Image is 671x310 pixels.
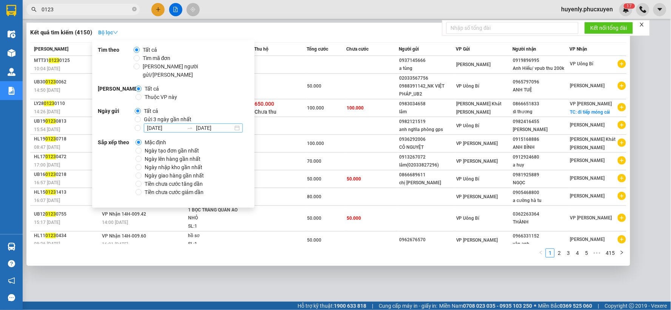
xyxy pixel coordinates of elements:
li: 3 [564,248,573,258]
span: [PERSON_NAME] [570,122,605,128]
span: VP Nhận [570,46,588,52]
div: 0866689611 [399,171,455,179]
div: HL19 0718 [34,135,100,143]
div: anh nghĩa phòng gps [399,126,455,134]
span: 0123 [45,233,56,238]
span: 15:17 [DATE] [34,220,60,225]
div: chị [PERSON_NAME] [399,179,455,187]
strong: Tìm theo [98,46,134,79]
div: LY28 0110 [34,100,100,108]
span: plus-circle [618,192,626,200]
div: 0983034658 [399,100,455,108]
span: Ngày nhập kho gần nhất [142,163,205,171]
div: Anh Hiếu/ vpub thu 200k [513,65,569,72]
span: 0123 [44,101,54,106]
img: logo-vxr [6,5,16,16]
span: 15:54 [DATE] [34,127,60,132]
li: 1 [546,248,555,258]
span: 50.000 [347,216,361,221]
span: [PERSON_NAME] [570,158,605,163]
span: Tổng cước [307,46,329,52]
span: Tìm mã đơn [140,54,174,62]
span: 650.000 [255,101,275,107]
img: warehouse-icon [8,68,15,76]
span: 14:50 [DATE] [34,88,60,93]
span: down [113,30,118,35]
span: 16:01 [DATE] [102,242,128,247]
span: search [31,7,37,12]
span: 10:04 [DATE] [34,66,60,71]
span: Chưa cước [346,46,369,52]
span: plus-circle [618,235,626,244]
div: SL: 1 [188,240,245,248]
span: VP Gửi [456,46,470,52]
div: 0966331152 [513,232,569,240]
span: [PERSON_NAME] [456,62,491,67]
div: sĩ thương [513,108,569,116]
div: 0981925889 [513,171,569,179]
span: 70.000 [307,159,322,164]
span: to [187,125,193,131]
span: swap-right [187,125,193,131]
span: 09:26 [DATE] [34,241,60,247]
span: 0123 [45,119,56,124]
span: notification [8,277,15,284]
a: 2 [555,249,563,257]
div: 0905468800 [513,189,569,197]
div: 0962676570 [399,236,455,244]
span: 50.000 [307,238,322,243]
img: solution-icon [8,87,15,95]
span: left [539,250,543,255]
input: Ngày bắt đầu [147,124,184,132]
div: a huy [513,161,569,169]
a: 415 [603,249,617,257]
div: ANH TUỆ [513,86,569,94]
span: Ngày giao hàng gần nhất [142,171,207,180]
button: Bộ lọcdown [92,26,124,39]
div: 02033567756 [399,74,455,82]
span: 16:57 [DATE] [34,180,60,185]
span: close [639,22,645,27]
div: MTT31 0125 [34,57,100,65]
strong: Sắp xếp theo [98,138,136,196]
li: 2 [555,248,564,258]
div: NGỌC [513,179,569,187]
div: a tùng [399,65,455,72]
div: 0937145666 [399,57,455,65]
span: VP Uông Bí [456,83,480,89]
span: 08:47 [DATE] [34,145,60,150]
li: 4 [573,248,582,258]
span: Người nhận [513,46,537,52]
span: VP [PERSON_NAME] [456,141,498,146]
div: 0982121519 [399,118,455,126]
span: VP Uông Bí [456,123,480,128]
span: close-circle [132,6,137,13]
input: Tìm tên, số ĐT hoặc mã đơn [42,5,131,14]
a: 3 [564,249,572,257]
div: a cường hà tu [513,197,569,205]
div: THÀNH [513,218,569,226]
span: 100.000 [307,105,324,111]
span: VP [PERSON_NAME] [456,238,498,243]
input: Ngày kết thúc [196,124,233,132]
div: 0866651833 [513,100,569,108]
span: question-circle [8,260,15,267]
span: 50.000 [347,176,361,182]
div: 0965797096 [513,78,569,86]
span: Tiền chưa cước giảm dần [142,188,207,196]
span: [PERSON_NAME] [570,193,605,199]
span: 14:00 [DATE] [102,220,128,225]
div: HL17 0472 [34,153,100,161]
span: [PERSON_NAME] [570,176,605,181]
span: 0123 [45,136,56,142]
a: 4 [573,249,582,257]
span: VP [PERSON_NAME] [456,159,498,164]
div: 0988391142_NK VIỆT PHÁP_UB2 [399,82,455,98]
span: [PERSON_NAME] Khát [PERSON_NAME] [570,137,616,150]
span: Người gửi [399,46,419,52]
span: [PERSON_NAME] [570,83,605,88]
span: Tất cả [141,107,161,115]
div: HL11 0434 [34,232,100,240]
a: 1 [546,249,554,257]
li: Previous Page [537,248,546,258]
